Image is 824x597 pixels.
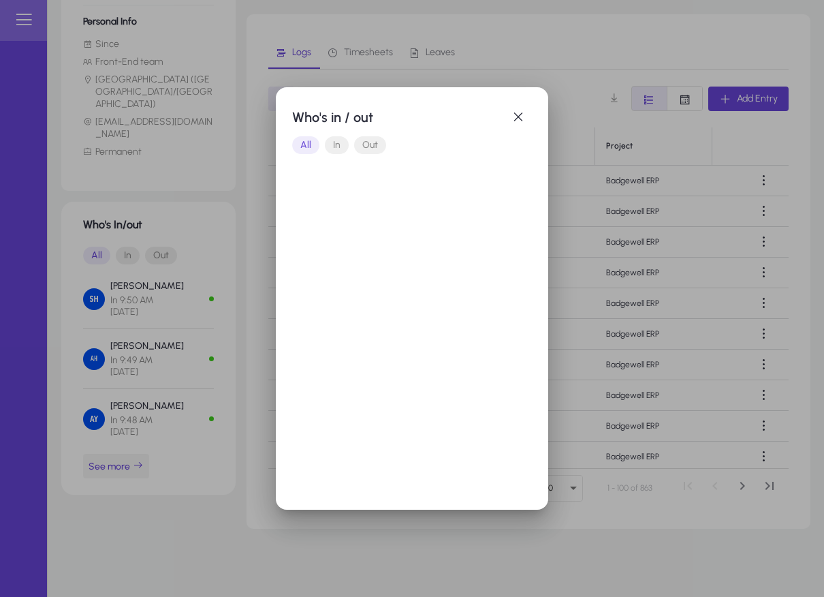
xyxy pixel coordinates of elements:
[325,136,349,154] button: In
[292,136,319,154] button: All
[292,132,532,159] mat-button-toggle-group: Font Style
[354,136,386,154] button: Out
[292,106,505,128] h1: Who's in / out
